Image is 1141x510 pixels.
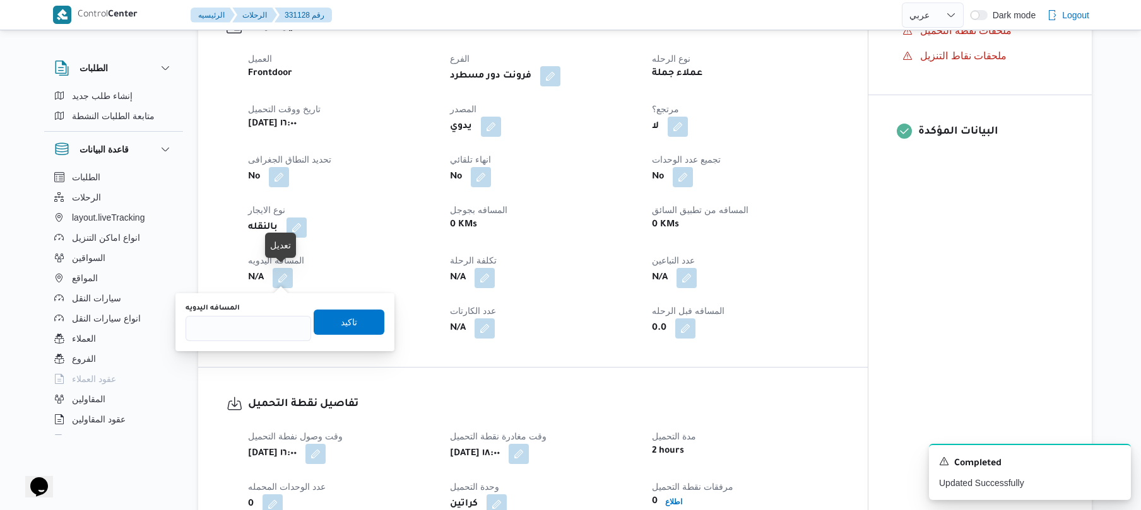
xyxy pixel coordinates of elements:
[49,268,178,288] button: المواقع
[72,331,96,346] span: العملاء
[652,170,664,185] b: No
[450,446,500,461] b: [DATE] ١٨:٠٠
[49,167,178,187] button: الطلبات
[652,270,668,286] b: N/A
[49,187,178,207] button: الرحلات
[652,104,679,114] span: مرتجع؟
[314,310,384,335] button: تاكيد
[72,170,100,185] span: الطلبات
[49,106,178,126] button: متابعة الطلبات النشطة
[652,205,748,215] span: المسافه من تطبيق السائق
[450,205,507,215] span: المسافه بجوجل
[49,389,178,409] button: المقاولين
[248,431,343,441] span: وقت وصول نفطة التحميل
[191,8,235,23] button: الرئيسيه
[72,351,96,366] span: الفروع
[72,88,133,103] span: إنشاء طلب جديد
[44,86,183,131] div: الطلبات
[248,154,331,165] span: تحديد النطاق الجغرافى
[248,170,260,185] b: No
[80,142,129,157] h3: قاعدة البيانات
[49,228,178,248] button: انواع اماكن التنزيل
[72,230,140,245] span: انواع اماكن التنزيل
[652,154,721,165] span: تجميع عدد الوحدات
[248,446,297,461] b: [DATE] ١٦:٠٠
[72,270,98,286] span: المواقع
[49,207,178,228] button: layout.liveTracking
[897,46,1063,66] button: ملحقات نقاط التنزيل
[652,255,695,265] span: عدد التباعين
[72,250,105,265] span: السواقين
[248,482,326,492] span: عدد الوحدات المحمله
[652,444,684,459] b: 2 hours
[660,494,687,509] button: اطلاع
[248,255,304,265] span: المسافه اليدويه
[53,6,71,24] img: X8yXhbKr1z7QwAAAABJRU5ErkJggg==
[450,482,499,492] span: وحدة التحميل
[652,54,690,64] span: نوع الرحله
[72,391,105,407] span: المقاولين
[450,104,476,114] span: المصدر
[72,210,145,225] span: layout.liveTracking
[939,477,1121,490] p: Updated Successfully
[652,482,733,492] span: مرفقات نقطة التحميل
[49,409,178,429] button: عقود المقاولين
[72,190,101,205] span: الرحلات
[49,248,178,268] button: السواقين
[918,124,1063,141] h3: البيانات المؤكدة
[652,431,696,441] span: مدة التحميل
[450,119,472,134] b: يدوي
[54,142,173,157] button: قاعدة البيانات
[49,308,178,328] button: انواع سيارات النقل
[450,54,470,64] span: الفرع
[652,217,679,233] b: 0 KMs
[72,371,116,386] span: عقود العملاء
[450,306,496,316] span: عدد الكارتات
[72,432,124,447] span: اجهزة التليفون
[54,61,173,76] button: الطلبات
[1042,3,1094,28] button: Logout
[270,238,291,253] div: تعديل
[652,66,702,81] b: عملاء جملة
[450,321,466,336] b: N/A
[232,8,277,23] button: الرحلات
[652,306,724,316] span: المسافه فبل الرحله
[44,167,183,440] div: قاعدة البيانات
[652,494,658,509] b: 0
[248,220,278,235] b: بالنقله
[920,50,1007,61] span: ملحقات نقاط التنزيل
[897,21,1063,41] button: ملحقات نقطة التحميل
[954,456,1002,472] span: Completed
[920,23,1012,38] span: ملحقات نقطة التحميل
[341,315,357,330] span: تاكيد
[652,119,659,134] b: لا
[450,431,547,441] span: وقت مغادرة نقطة التحميل
[248,54,272,64] span: العميل
[72,311,141,326] span: انواع سيارات النقل
[72,291,121,306] span: سيارات النقل
[450,170,462,185] b: No
[248,205,285,215] span: نوع الايجار
[450,217,477,233] b: 0 KMs
[248,66,292,81] b: Frontdoor
[49,86,178,106] button: إنشاء طلب جديد
[248,104,321,114] span: تاريخ ووقت التحميل
[988,10,1036,20] span: Dark mode
[665,497,682,506] b: اطلاع
[80,61,108,76] h3: الطلبات
[248,396,839,413] h3: تفاصيل نقطة التحميل
[72,412,126,427] span: عقود المقاولين
[248,117,297,132] b: [DATE] ١٦:٠٠
[450,270,466,286] b: N/A
[108,10,138,20] b: Center
[275,8,332,23] button: 331128 رقم
[450,69,531,84] b: فرونت دور مسطرد
[652,321,666,336] b: 0.0
[1062,8,1089,23] span: Logout
[450,255,497,265] span: تكلفة الرحلة
[248,270,264,286] b: N/A
[72,108,155,124] span: متابعة الطلبات النشطة
[49,429,178,449] button: اجهزة التليفون
[939,455,1121,472] div: Notification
